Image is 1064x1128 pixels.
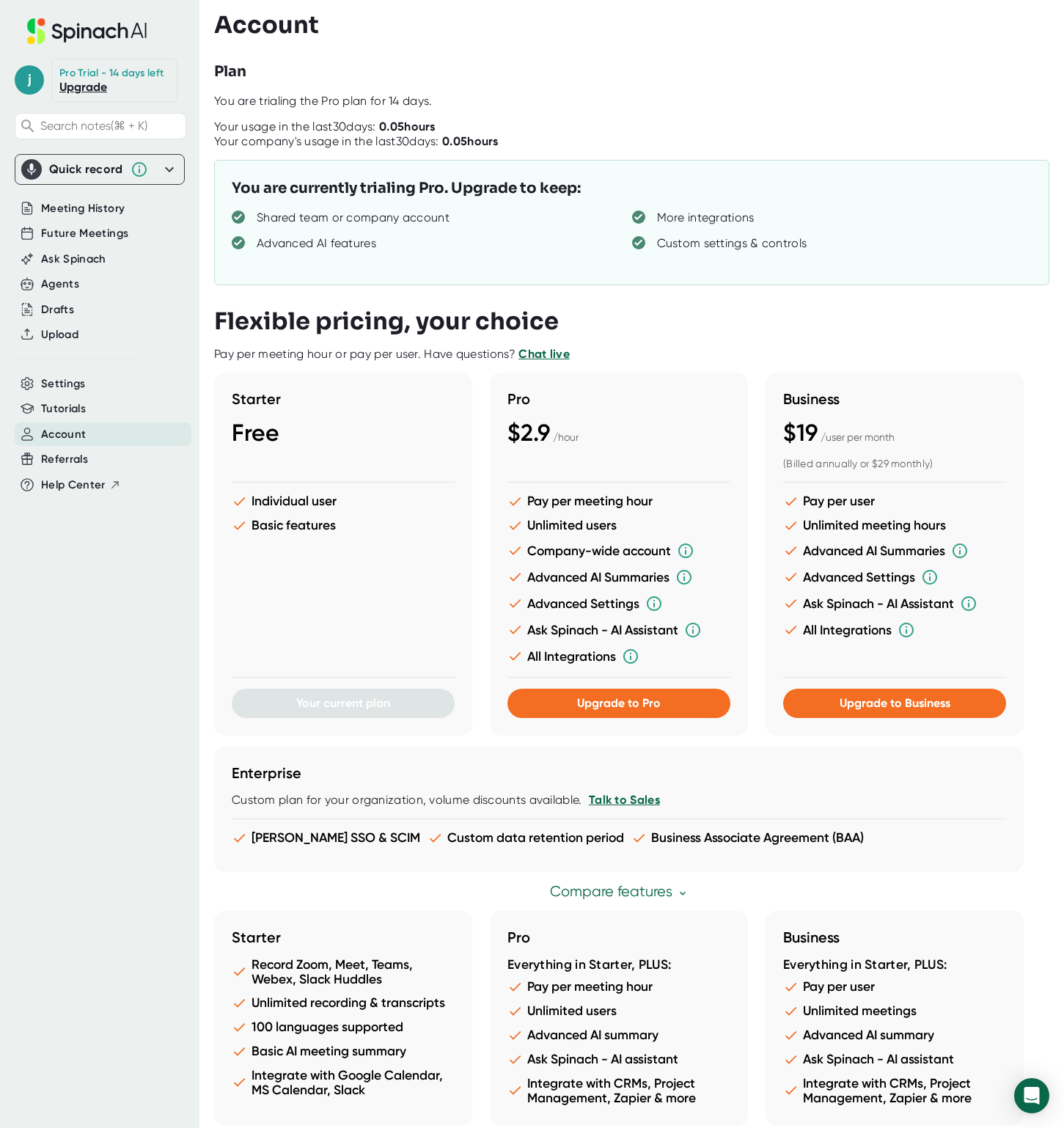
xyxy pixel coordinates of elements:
[40,119,147,133] span: Search notes (⌘ + K)
[257,210,450,225] div: Shared team or company account
[507,494,730,509] li: Pay per meeting hour
[507,929,730,946] h3: Pro
[214,134,499,149] div: Your company's usage in the last 30 days:
[631,830,864,846] li: Business Associate Agreement (BAA)
[783,1003,1006,1019] li: Unlimited meetings
[783,390,1006,408] h3: Business
[232,689,455,718] button: Your current plan
[507,568,730,586] li: Advanced AI Summaries
[232,830,420,846] li: [PERSON_NAME] SSO & SCIM
[214,307,559,335] h3: Flexible pricing, your choice
[840,696,950,710] span: Upgrade to Business
[379,120,436,133] b: 0.05 hours
[783,518,1006,533] li: Unlimited meeting hours
[507,1028,730,1043] li: Advanced AI summary
[783,979,1006,995] li: Pay per user
[783,929,1006,946] h3: Business
[41,276,79,293] button: Agents
[783,1076,1006,1105] li: Integrate with CRMs, Project Management, Zapier & more
[553,431,579,443] span: / hour
[21,155,178,184] div: Quick record
[59,67,164,80] div: Pro Trial - 14 days left
[507,1076,730,1105] li: Integrate with CRMs, Project Management, Zapier & more
[783,957,1006,973] div: Everything in Starter, PLUS:
[49,162,123,177] div: Quick record
[507,621,730,639] li: Ask Spinach - AI Assistant
[507,390,730,408] h3: Pro
[232,764,1006,782] h3: Enterprise
[232,419,279,447] span: Free
[783,458,1006,471] div: (Billed annually or $29 monthly)
[783,419,818,447] span: $19
[232,1068,455,1097] li: Integrate with Google Calendar, MS Calendar, Slack
[783,621,1006,639] li: All Integrations
[783,494,1006,509] li: Pay per user
[41,200,125,217] button: Meeting History
[232,1019,455,1035] li: 100 languages supported
[232,995,455,1011] li: Unlimited recording & transcripts
[783,568,1006,586] li: Advanced Settings
[507,1052,730,1067] li: Ask Spinach - AI assistant
[507,648,730,665] li: All Integrations
[518,347,570,361] a: Chat live
[232,494,455,509] li: Individual user
[657,236,807,251] div: Custom settings & controls
[257,236,376,251] div: Advanced AI features
[783,1052,1006,1067] li: Ask Spinach - AI assistant
[41,251,106,268] button: Ask Spinach
[589,793,660,807] a: Talk to Sales
[1014,1078,1049,1113] div: Open Intercom Messenger
[507,542,730,560] li: Company-wide account
[507,979,730,995] li: Pay per meeting hour
[783,689,1006,718] button: Upgrade to Business
[232,957,455,986] li: Record Zoom, Meet, Teams, Webex, Slack Huddles
[232,793,1006,807] div: Custom plan for your organization, volume discounts available.
[507,1003,730,1019] li: Unlimited users
[232,1044,455,1059] li: Basic AI meeting summary
[821,431,895,443] span: / user per month
[507,689,730,718] button: Upgrade to Pro
[41,326,78,343] button: Upload
[214,347,570,362] div: Pay per meeting hour or pay per user. Have questions?
[41,451,88,468] button: Referrals
[41,477,106,494] span: Help Center
[214,11,319,39] h3: Account
[783,595,1006,612] li: Ask Spinach - AI Assistant
[232,177,581,199] h3: You are currently trialing Pro. Upgrade to keep:
[232,518,455,533] li: Basic features
[577,696,661,710] span: Upgrade to Pro
[41,225,128,242] button: Future Meetings
[442,134,499,148] b: 0.05 hours
[507,595,730,612] li: Advanced Settings
[41,426,86,443] button: Account
[507,419,550,447] span: $2.9
[296,696,390,710] span: Your current plan
[41,376,86,392] button: Settings
[428,830,624,846] li: Custom data retention period
[41,477,121,494] button: Help Center
[15,65,44,95] span: j
[214,120,436,134] div: Your usage in the last 30 days:
[41,400,86,417] button: Tutorials
[41,301,74,318] button: Drafts
[214,94,1064,109] div: You are trialing the Pro plan for 14 days.
[507,957,730,973] div: Everything in Starter, PLUS:
[783,1028,1006,1043] li: Advanced AI summary
[232,390,455,408] h3: Starter
[214,61,246,83] h3: Plan
[783,542,1006,560] li: Advanced AI Summaries
[232,929,455,946] h3: Starter
[507,518,730,533] li: Unlimited users
[657,210,755,225] div: More integrations
[59,80,107,94] a: Upgrade
[550,883,689,900] a: Compare features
